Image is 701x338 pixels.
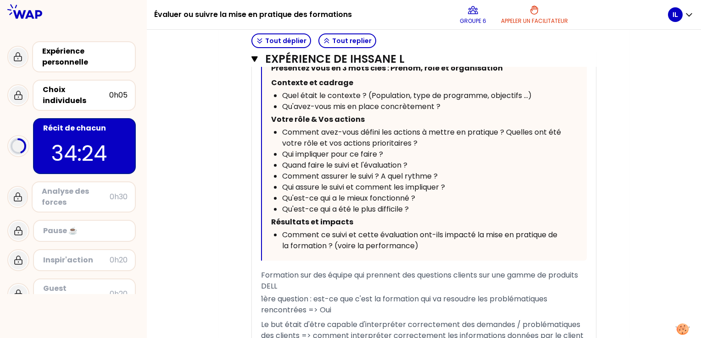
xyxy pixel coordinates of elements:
[110,289,128,300] div: 0h20
[43,283,110,305] div: Guest experience
[282,182,445,192] span: Qui assure le suivi et comment les impliquer ?
[282,149,383,159] span: Qui impliquer pour ce faire ?
[282,229,559,251] span: Comment ce suivi et cette évaluation ont-ils impacté la mise en pratique de la formation ? (voire...
[497,1,572,28] button: Appeler un facilitateur
[110,255,128,266] div: 0h20
[318,33,376,48] button: Tout replier
[668,7,694,22] button: IL
[51,137,117,169] p: 34:24
[271,114,365,125] span: Votre rôle & Vos actions
[271,63,503,73] span: Présentez vous en 3 mots clés : Prénom, rôle et organisation
[265,52,561,66] h3: Expérience de Ihssane L
[282,171,438,181] span: Comment assurer le suivi ? A quel rythme ?
[282,90,532,101] span: Quel était le contexte ? (Population, type de programme, objectifs ...)
[282,127,563,148] span: Comment avez-vous défini les actions à mettre en pratique ? Quelles ont été votre rôle et vos act...
[110,191,128,202] div: 0h30
[43,84,109,106] div: Choix individuels
[261,270,580,291] span: Formation sur des équipe qui prennent des questions clients sur une gamme de produits DELL
[43,225,128,236] div: Pause ☕️
[282,160,407,170] span: Quand faire le suivi et l'évaluation ?
[271,77,353,88] span: Contexte et cadrage
[43,123,128,134] div: Récit de chacun
[282,204,409,214] span: Qu'est-ce qui a été le plus difficile ?
[271,217,353,227] span: Résultats et impacts
[251,33,311,48] button: Tout déplier
[673,10,678,19] p: IL
[456,1,490,28] button: Groupe 6
[282,101,440,112] span: Qu'avez-vous mis en place concrètement ?
[251,52,596,66] button: Expérience de Ihssane L
[42,46,128,68] div: Expérience personnelle
[282,193,415,203] span: Qu'est-ce qui a le mieux fonctionné ?
[42,186,110,208] div: Analyse des forces
[501,17,568,25] p: Appeler un facilitateur
[43,255,110,266] div: Inspir'action
[460,17,486,25] p: Groupe 6
[109,90,128,101] div: 0h05
[261,294,549,315] span: 1ère question : est-ce que c'est la formation qui va resoudre les problématiques rencontrées => Oui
